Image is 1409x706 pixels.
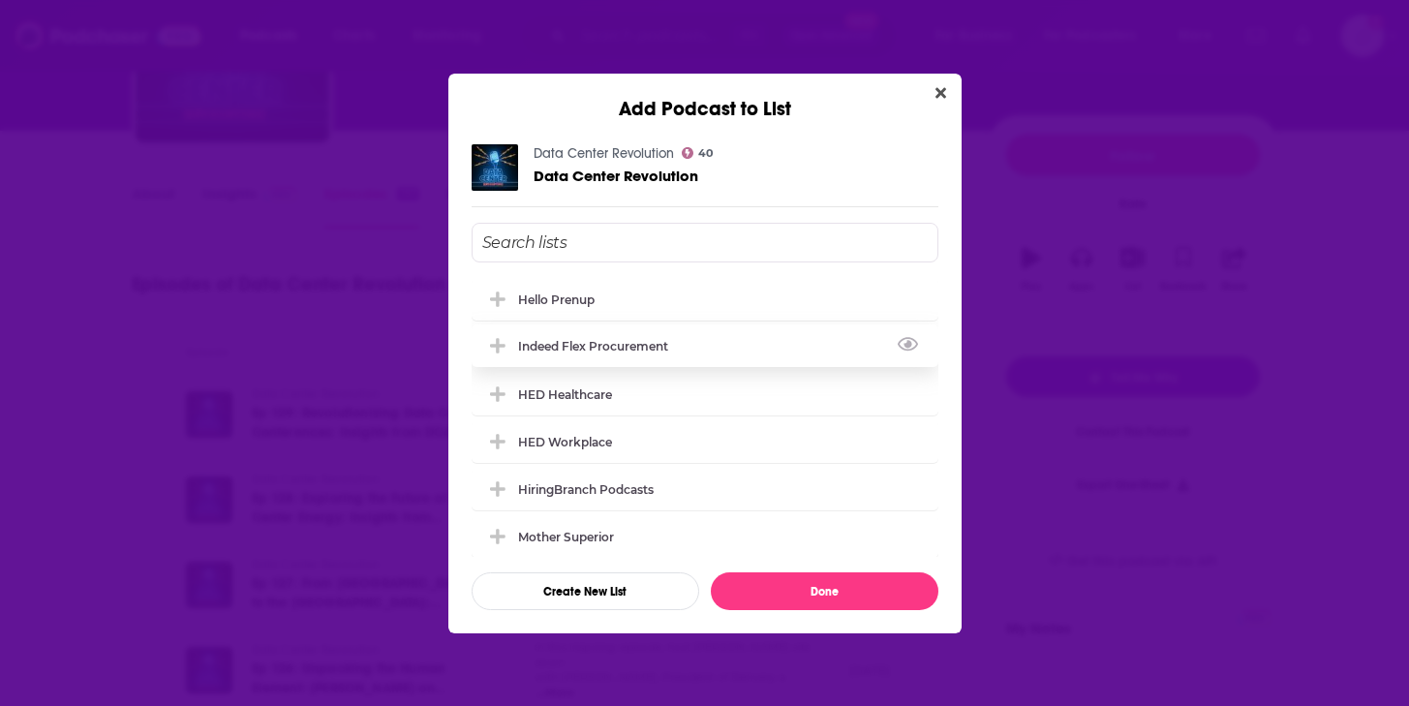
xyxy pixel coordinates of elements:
[711,572,938,610] button: Done
[472,324,938,367] div: Indeed Flex Procurement
[472,572,699,610] button: Create New List
[518,387,612,402] div: HED Healthcare
[518,435,612,449] div: HED Workplace
[448,74,962,121] div: Add Podcast to List
[472,223,938,610] div: Add Podcast To List
[518,482,654,497] div: HiringBranch Podcasts
[682,147,714,159] a: 40
[534,167,698,185] span: Data Center Revolution
[668,350,680,352] button: View Link
[534,168,698,184] a: Data Center Revolution
[472,278,938,321] div: Hello Prenup
[518,530,614,544] div: Mother Superior
[472,515,938,558] div: Mother Superior
[472,420,938,463] div: HED Workplace
[518,339,680,353] div: Indeed Flex Procurement
[472,223,938,262] input: Search lists
[472,144,518,191] img: Data Center Revolution
[928,81,954,106] button: Close
[534,145,674,162] a: Data Center Revolution
[518,292,595,307] div: Hello Prenup
[472,373,938,415] div: HED Healthcare
[698,149,713,158] span: 40
[472,468,938,510] div: HiringBranch Podcasts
